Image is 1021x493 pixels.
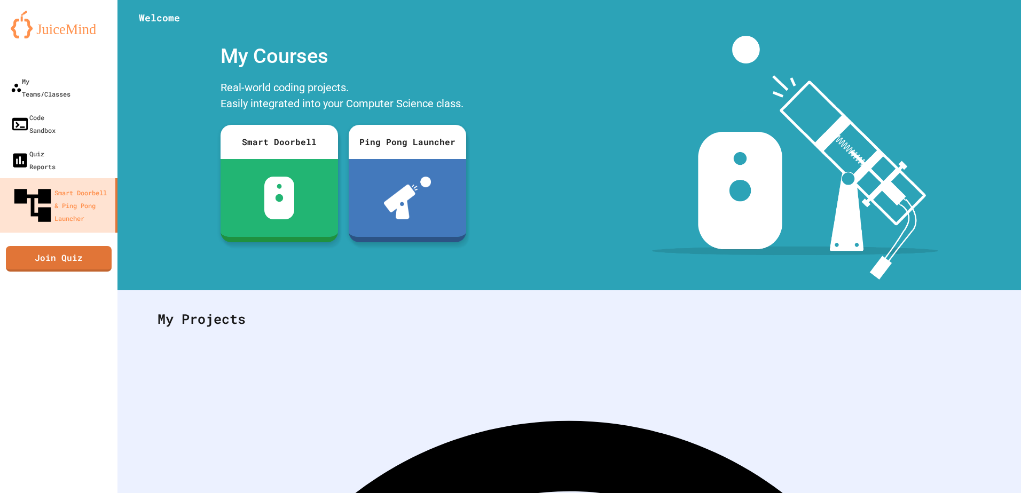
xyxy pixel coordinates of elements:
[6,246,112,272] a: Join Quiz
[221,125,338,159] div: Smart Doorbell
[349,125,466,159] div: Ping Pong Launcher
[384,177,431,219] img: ppl-with-ball.png
[264,177,295,219] img: sdb-white.svg
[11,75,70,100] div: My Teams/Classes
[11,11,107,38] img: logo-orange.svg
[11,111,56,137] div: Code Sandbox
[11,147,56,173] div: Quiz Reports
[147,298,992,340] div: My Projects
[215,77,472,117] div: Real-world coding projects. Easily integrated into your Computer Science class.
[652,36,938,280] img: banner-image-my-projects.png
[215,36,472,77] div: My Courses
[11,184,111,227] div: Smart Doorbell & Ping Pong Launcher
